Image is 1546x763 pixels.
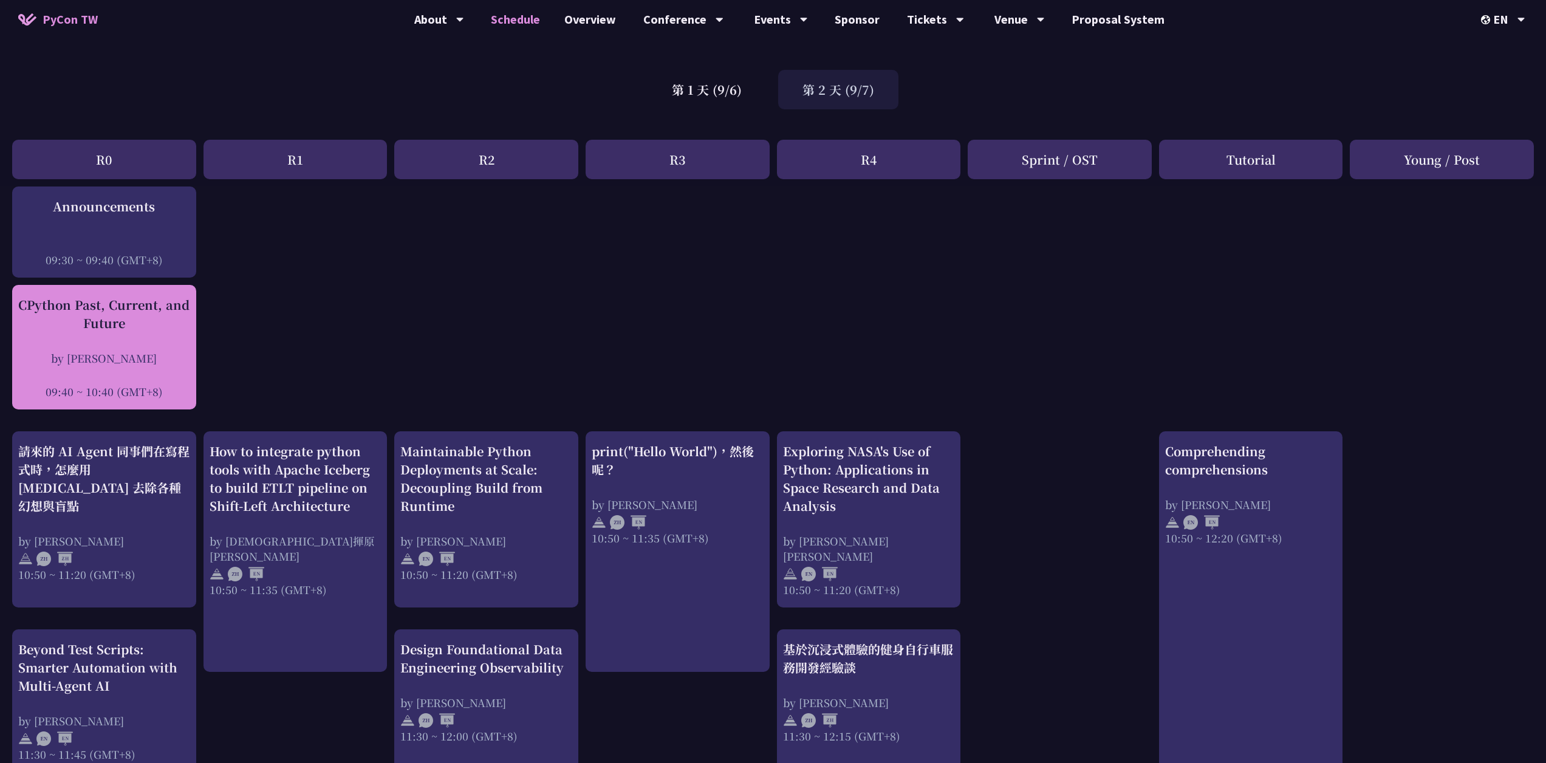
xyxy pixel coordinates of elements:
[6,4,110,35] a: PyCon TW
[1159,140,1343,179] div: Tutorial
[18,640,190,762] a: Beyond Test Scripts: Smarter Automation with Multi-Agent AI by [PERSON_NAME] 11:30 ~ 11:45 (GMT+8)
[400,640,572,677] div: Design Foundational Data Engineering Observability
[783,713,798,728] img: svg+xml;base64,PHN2ZyB4bWxucz0iaHR0cDovL3d3dy53My5vcmcvMjAwMC9zdmciIHdpZHRoPSIyNCIgaGVpZ2h0PSIyNC...
[592,442,764,546] a: print("Hello World")，然後呢？ by [PERSON_NAME] 10:50 ~ 11:35 (GMT+8)
[1183,515,1220,530] img: ENEN.5a408d1.svg
[783,640,955,677] div: 基於沉浸式體驗的健身自行車服務開發經驗談
[610,515,646,530] img: ZHEN.371966e.svg
[400,640,572,744] a: Design Foundational Data Engineering Observability by [PERSON_NAME] 11:30 ~ 12:00 (GMT+8)
[801,713,838,728] img: ZHZH.38617ef.svg
[18,351,190,366] div: by [PERSON_NAME]
[210,582,381,597] div: 10:50 ~ 11:35 (GMT+8)
[783,695,955,710] div: by [PERSON_NAME]
[783,582,955,597] div: 10:50 ~ 11:20 (GMT+8)
[210,442,381,597] a: How to integrate python tools with Apache Iceberg to build ETLT pipeline on Shift-Left Architectu...
[36,552,73,566] img: ZHZH.38617ef.svg
[1165,530,1337,546] div: 10:50 ~ 12:20 (GMT+8)
[777,140,961,179] div: R4
[783,442,955,597] a: Exploring NASA's Use of Python: Applications in Space Research and Data Analysis by [PERSON_NAME]...
[783,442,955,515] div: Exploring NASA's Use of Python: Applications in Space Research and Data Analysis
[18,252,190,267] div: 09:30 ~ 09:40 (GMT+8)
[586,140,770,179] div: R3
[1481,15,1493,24] img: Locale Icon
[12,140,196,179] div: R0
[18,552,33,566] img: svg+xml;base64,PHN2ZyB4bWxucz0iaHR0cDovL3d3dy53My5vcmcvMjAwMC9zdmciIHdpZHRoPSIyNCIgaGVpZ2h0PSIyNC...
[783,533,955,564] div: by [PERSON_NAME] [PERSON_NAME]
[18,442,190,582] a: 請來的 AI Agent 同事們在寫程式時，怎麼用 [MEDICAL_DATA] 去除各種幻想與盲點 by [PERSON_NAME] 10:50 ~ 11:20 (GMT+8)
[228,567,264,581] img: ZHEN.371966e.svg
[400,442,572,515] div: Maintainable Python Deployments at Scale: Decoupling Build from Runtime
[18,13,36,26] img: Home icon of PyCon TW 2025
[18,296,190,332] div: CPython Past, Current, and Future
[592,442,764,479] div: print("Hello World")，然後呢？
[18,731,33,746] img: svg+xml;base64,PHN2ZyB4bWxucz0iaHR0cDovL3d3dy53My5vcmcvMjAwMC9zdmciIHdpZHRoPSIyNCIgaGVpZ2h0PSIyNC...
[210,567,224,581] img: svg+xml;base64,PHN2ZyB4bWxucz0iaHR0cDovL3d3dy53My5vcmcvMjAwMC9zdmciIHdpZHRoPSIyNCIgaGVpZ2h0PSIyNC...
[419,552,455,566] img: ENEN.5a408d1.svg
[1350,140,1534,179] div: Young / Post
[18,640,190,695] div: Beyond Test Scripts: Smarter Automation with Multi-Agent AI
[648,70,766,109] div: 第 1 天 (9/6)
[592,530,764,546] div: 10:50 ~ 11:35 (GMT+8)
[1165,497,1337,512] div: by [PERSON_NAME]
[18,296,190,399] a: CPython Past, Current, and Future by [PERSON_NAME] 09:40 ~ 10:40 (GMT+8)
[400,728,572,744] div: 11:30 ~ 12:00 (GMT+8)
[1165,515,1180,530] img: svg+xml;base64,PHN2ZyB4bWxucz0iaHR0cDovL3d3dy53My5vcmcvMjAwMC9zdmciIHdpZHRoPSIyNCIgaGVpZ2h0PSIyNC...
[592,497,764,512] div: by [PERSON_NAME]
[18,567,190,582] div: 10:50 ~ 11:20 (GMT+8)
[419,713,455,728] img: ZHEN.371966e.svg
[36,731,73,746] img: ENEN.5a408d1.svg
[778,70,898,109] div: 第 2 天 (9/7)
[783,728,955,744] div: 11:30 ~ 12:15 (GMT+8)
[18,384,190,399] div: 09:40 ~ 10:40 (GMT+8)
[400,442,572,582] a: Maintainable Python Deployments at Scale: Decoupling Build from Runtime by [PERSON_NAME] 10:50 ~ ...
[18,197,190,216] div: Announcements
[204,140,388,179] div: R1
[18,713,190,728] div: by [PERSON_NAME]
[783,640,955,744] a: 基於沉浸式體驗的健身自行車服務開發經驗談 by [PERSON_NAME] 11:30 ~ 12:15 (GMT+8)
[801,567,838,581] img: ENEN.5a408d1.svg
[400,533,572,549] div: by [PERSON_NAME]
[783,567,798,581] img: svg+xml;base64,PHN2ZyB4bWxucz0iaHR0cDovL3d3dy53My5vcmcvMjAwMC9zdmciIHdpZHRoPSIyNCIgaGVpZ2h0PSIyNC...
[400,567,572,582] div: 10:50 ~ 11:20 (GMT+8)
[18,533,190,549] div: by [PERSON_NAME]
[1165,442,1337,479] div: Comprehending comprehensions
[43,10,98,29] span: PyCon TW
[394,140,578,179] div: R2
[968,140,1152,179] div: Sprint / OST
[400,552,415,566] img: svg+xml;base64,PHN2ZyB4bWxucz0iaHR0cDovL3d3dy53My5vcmcvMjAwMC9zdmciIHdpZHRoPSIyNCIgaGVpZ2h0PSIyNC...
[400,713,415,728] img: svg+xml;base64,PHN2ZyB4bWxucz0iaHR0cDovL3d3dy53My5vcmcvMjAwMC9zdmciIHdpZHRoPSIyNCIgaGVpZ2h0PSIyNC...
[1165,442,1337,546] a: Comprehending comprehensions by [PERSON_NAME] 10:50 ~ 12:20 (GMT+8)
[18,747,190,762] div: 11:30 ~ 11:45 (GMT+8)
[592,515,606,530] img: svg+xml;base64,PHN2ZyB4bWxucz0iaHR0cDovL3d3dy53My5vcmcvMjAwMC9zdmciIHdpZHRoPSIyNCIgaGVpZ2h0PSIyNC...
[210,442,381,515] div: How to integrate python tools with Apache Iceberg to build ETLT pipeline on Shift-Left Architecture
[210,533,381,564] div: by [DEMOGRAPHIC_DATA]揮原 [PERSON_NAME]
[400,695,572,710] div: by [PERSON_NAME]
[18,442,190,515] div: 請來的 AI Agent 同事們在寫程式時，怎麼用 [MEDICAL_DATA] 去除各種幻想與盲點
